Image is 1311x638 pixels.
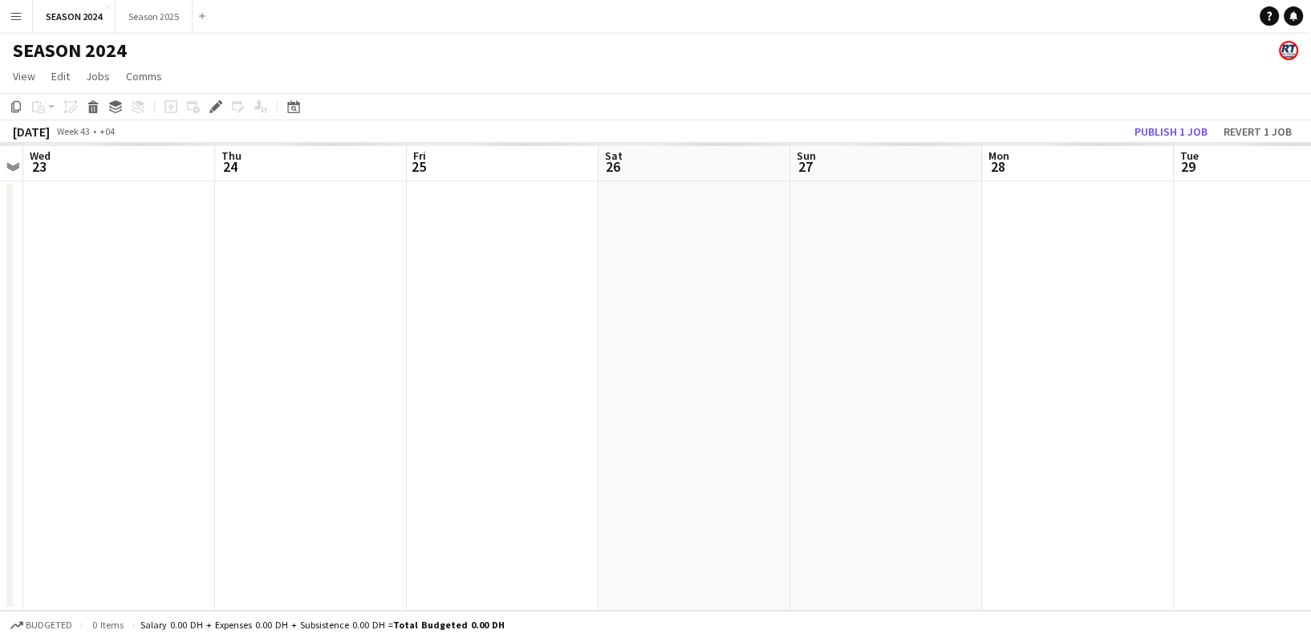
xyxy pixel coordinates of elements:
[1128,121,1214,142] button: Publish 1 job
[13,69,35,83] span: View
[605,148,623,163] span: Sat
[120,66,168,87] a: Comms
[13,124,50,140] div: [DATE]
[88,619,127,631] span: 0 items
[1217,121,1298,142] button: Revert 1 job
[393,619,505,631] span: Total Budgeted 0.00 DH
[6,66,42,87] a: View
[413,148,426,163] span: Fri
[411,157,426,176] span: 25
[988,148,1009,163] span: Mon
[30,148,51,163] span: Wed
[51,69,70,83] span: Edit
[794,157,816,176] span: 27
[53,125,93,137] span: Week 43
[27,157,51,176] span: 23
[797,148,816,163] span: Sun
[8,616,75,634] button: Budgeted
[79,66,116,87] a: Jobs
[86,69,110,83] span: Jobs
[140,619,505,631] div: Salary 0.00 DH + Expenses 0.00 DH + Subsistence 0.00 DH =
[13,39,127,63] h1: SEASON 2024
[99,125,115,137] div: +04
[116,1,193,32] button: Season 2025
[219,157,241,176] span: 24
[1180,148,1199,163] span: Tue
[1279,41,1298,60] app-user-avatar: ROAD TRANSIT
[45,66,76,87] a: Edit
[221,148,241,163] span: Thu
[1178,157,1199,176] span: 29
[603,157,623,176] span: 26
[33,1,116,32] button: SEASON 2024
[126,69,162,83] span: Comms
[986,157,1009,176] span: 28
[26,620,72,631] span: Budgeted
